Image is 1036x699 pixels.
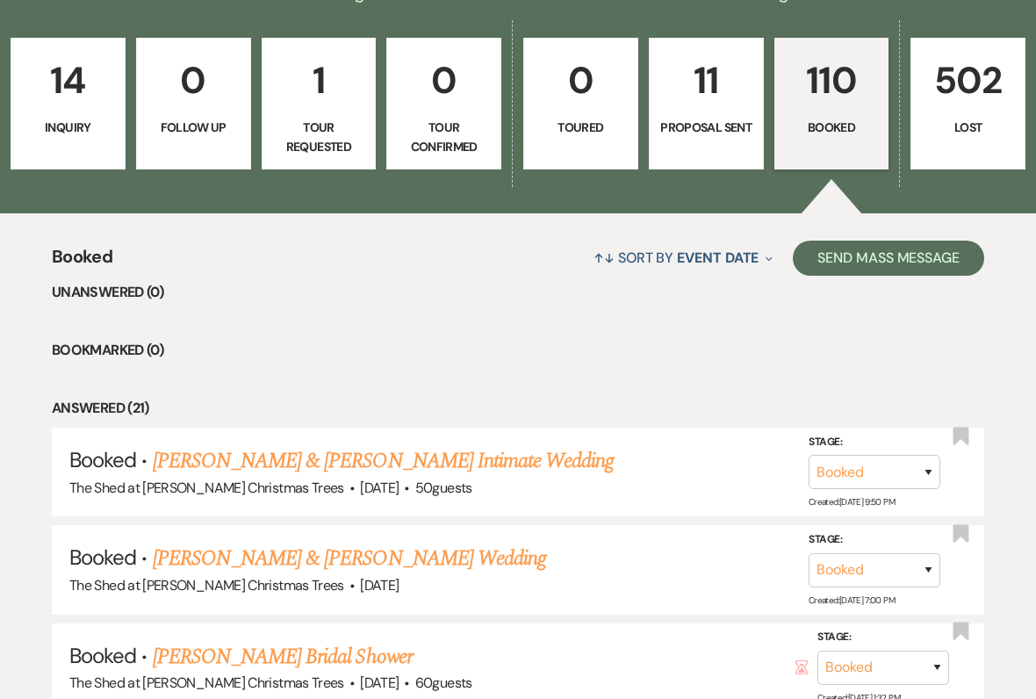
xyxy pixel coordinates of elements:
a: 0Toured [523,38,638,169]
span: The Shed at [PERSON_NAME] Christmas Trees [69,674,344,692]
label: Stage: [809,433,940,452]
p: Inquiry [22,118,114,137]
span: Created: [DATE] 9:50 PM [809,496,895,508]
a: 0Tour Confirmed [386,38,501,169]
span: Booked [69,446,136,473]
p: 0 [535,51,627,110]
p: Lost [922,118,1014,137]
p: 11 [660,51,752,110]
a: 11Proposal Sent [649,38,764,169]
label: Stage: [809,530,940,550]
a: [PERSON_NAME] & [PERSON_NAME] Wedding [153,543,546,574]
span: 50 guests [415,479,472,497]
p: Tour Requested [273,118,365,157]
span: The Shed at [PERSON_NAME] Christmas Trees [69,576,344,595]
a: 14Inquiry [11,38,126,169]
p: Proposal Sent [660,118,752,137]
a: 110Booked [774,38,889,169]
span: [DATE] [360,576,399,595]
button: Sort By Event Date [586,234,780,281]
p: 14 [22,51,114,110]
li: Unanswered (0) [52,281,984,304]
p: 110 [786,51,878,110]
p: Booked [786,118,878,137]
p: Tour Confirmed [398,118,490,157]
a: 1Tour Requested [262,38,377,169]
p: 0 [147,51,240,110]
span: [DATE] [360,674,399,692]
span: Booked [69,642,136,669]
span: Event Date [677,249,759,267]
a: [PERSON_NAME] Bridal Shower [153,641,413,673]
li: Answered (21) [52,397,984,420]
span: Booked [52,243,112,281]
span: Booked [69,544,136,571]
span: ↑↓ [594,249,615,267]
p: 1 [273,51,365,110]
span: [DATE] [360,479,399,497]
p: Follow Up [147,118,240,137]
a: 502Lost [910,38,1025,169]
p: 502 [922,51,1014,110]
p: 0 [398,51,490,110]
button: Send Mass Message [793,241,984,276]
span: 60 guests [415,674,472,692]
a: 0Follow Up [136,38,251,169]
span: The Shed at [PERSON_NAME] Christmas Trees [69,479,344,497]
li: Bookmarked (0) [52,339,984,362]
a: [PERSON_NAME] & [PERSON_NAME] Intimate Wedding [153,445,615,477]
span: Created: [DATE] 7:00 PM [809,595,895,606]
p: Toured [535,118,627,137]
label: Stage: [817,628,949,647]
